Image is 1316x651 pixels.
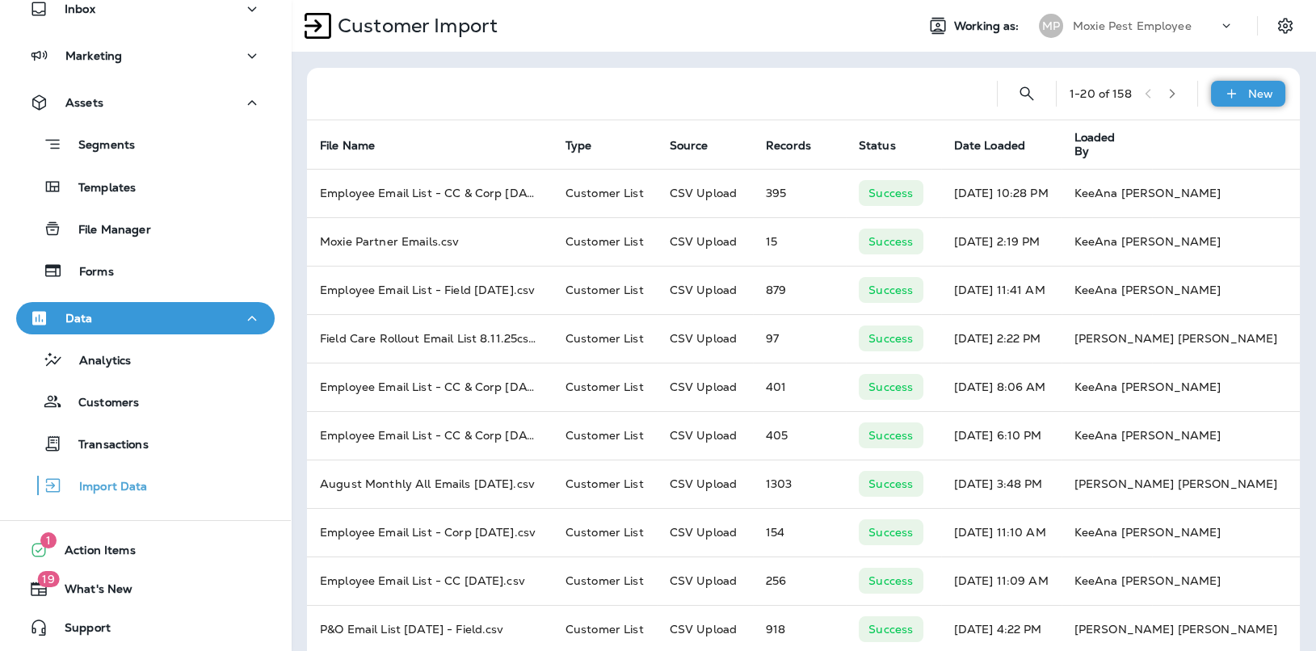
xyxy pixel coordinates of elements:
[657,169,753,217] td: CSV Upload
[657,411,753,460] td: CSV Upload
[566,139,592,153] span: Type
[941,363,1062,411] td: [DATE] 8:06 AM
[1070,87,1132,100] div: 1 - 20 of 158
[868,332,913,345] p: Success
[320,139,375,153] span: File Name
[954,138,1047,153] span: Date Loaded
[868,477,913,490] p: Success
[941,266,1062,314] td: [DATE] 11:41 AM
[941,314,1062,363] td: [DATE] 2:22 PM
[868,623,913,636] p: Success
[1062,508,1300,556] td: KeeAna [PERSON_NAME]
[753,411,846,460] td: 405
[954,139,1026,153] span: Date Loaded
[1074,131,1125,158] span: Loaded By
[1039,14,1063,38] div: MP
[16,86,275,119] button: Assets
[65,49,122,62] p: Marketing
[1248,87,1273,100] p: New
[307,217,553,266] td: Moxie Partner Emails.csv
[1011,78,1043,110] button: Search Import
[868,283,913,296] p: Success
[954,19,1023,33] span: Working as:
[307,363,553,411] td: Employee Email List - CC & Corp [DATE].csv
[670,138,729,153] span: Source
[859,139,896,153] span: Status
[307,266,553,314] td: Employee Email List - Field [DATE].csv
[753,314,846,363] td: 97
[753,556,846,605] td: 256
[16,212,275,246] button: File Manager
[16,40,275,72] button: Marketing
[48,544,136,563] span: Action Items
[941,411,1062,460] td: [DATE] 6:10 PM
[63,480,148,495] p: Import Data
[868,235,913,248] p: Success
[307,169,553,217] td: Employee Email List - CC & Corp [DATE].csv
[859,138,917,153] span: Status
[307,556,553,605] td: Employee Email List - CC [DATE].csv
[48,621,111,640] span: Support
[1062,556,1300,605] td: KeeAna [PERSON_NAME]
[16,127,275,162] button: Segments
[48,582,132,602] span: What's New
[307,460,553,508] td: August Monthly All Emails [DATE].csv
[62,181,136,196] p: Templates
[553,508,657,556] td: Customer List
[670,139,708,153] span: Source
[307,314,553,363] td: Field Care Rollout Email List 8.11.25csv.csv
[753,266,846,314] td: 879
[657,508,753,556] td: CSV Upload
[16,573,275,605] button: 19What's New
[657,266,753,314] td: CSV Upload
[941,460,1062,508] td: [DATE] 3:48 PM
[16,170,275,204] button: Templates
[766,138,832,153] span: Records
[553,460,657,508] td: Customer List
[868,526,913,539] p: Success
[37,571,59,587] span: 19
[753,508,846,556] td: 154
[566,138,613,153] span: Type
[1062,169,1300,217] td: KeeAna [PERSON_NAME]
[65,312,93,325] p: Data
[63,354,131,369] p: Analytics
[62,223,151,238] p: File Manager
[1074,131,1146,158] span: Loaded By
[941,556,1062,605] td: [DATE] 11:09 AM
[1271,11,1300,40] button: Settings
[941,217,1062,266] td: [DATE] 2:19 PM
[16,468,275,502] button: Import Data
[868,429,913,442] p: Success
[331,14,498,38] p: Customer Import
[16,254,275,288] button: Forms
[307,411,553,460] td: Employee Email List - CC & Corp [DATE].csv
[657,217,753,266] td: CSV Upload
[62,138,135,154] p: Segments
[553,556,657,605] td: Customer List
[941,169,1062,217] td: [DATE] 10:28 PM
[868,187,913,199] p: Success
[753,217,846,266] td: 15
[1073,19,1192,32] p: Moxie Pest Employee
[657,556,753,605] td: CSV Upload
[868,380,913,393] p: Success
[753,460,846,508] td: 1303
[553,217,657,266] td: Customer List
[1062,411,1300,460] td: KeeAna [PERSON_NAME]
[65,96,103,109] p: Assets
[40,532,57,548] span: 1
[16,611,275,644] button: Support
[63,265,114,280] p: Forms
[62,438,149,453] p: Transactions
[868,574,913,587] p: Success
[16,426,275,460] button: Transactions
[657,460,753,508] td: CSV Upload
[1062,266,1300,314] td: KeeAna [PERSON_NAME]
[1062,363,1300,411] td: KeeAna [PERSON_NAME]
[320,138,396,153] span: File Name
[16,534,275,566] button: 1Action Items
[753,169,846,217] td: 395
[1062,217,1300,266] td: KeeAna [PERSON_NAME]
[553,411,657,460] td: Customer List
